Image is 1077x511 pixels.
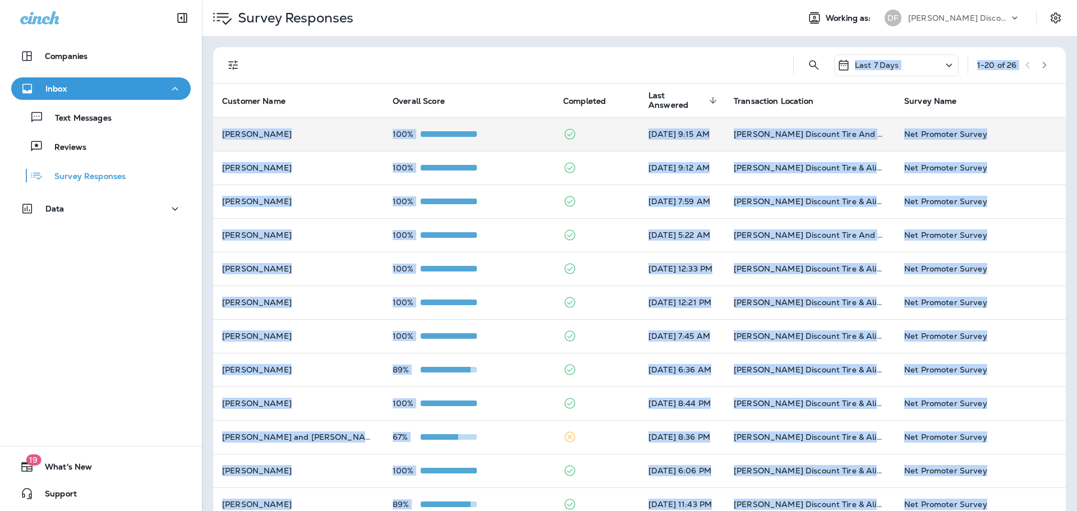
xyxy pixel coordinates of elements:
td: [PERSON_NAME] [213,252,384,286]
td: [PERSON_NAME] Discount Tire & Alignment - Damariscotta (5 [PERSON_NAME] Plz,) [725,420,895,454]
td: [PERSON_NAME] Discount Tire And Alignment - [GEOGRAPHIC_DATA] ([STREET_ADDRESS]) [725,218,895,252]
td: Net Promoter Survey [895,218,1066,252]
span: Support [34,489,77,503]
td: [PERSON_NAME] Discount Tire And Alignment - [GEOGRAPHIC_DATA] ([STREET_ADDRESS]) [725,117,895,151]
span: Customer Name [222,96,300,106]
p: 100% [393,332,421,340]
p: Survey Responses [43,172,126,182]
button: Search Survey Responses [803,54,825,76]
button: Data [11,197,191,220]
td: [PERSON_NAME] and [PERSON_NAME] [213,420,384,454]
td: [PERSON_NAME] Discount Tire & Alignment [PERSON_NAME] ([STREET_ADDRESS]) [725,386,895,420]
td: [PERSON_NAME] [213,319,384,353]
span: Last Answered [648,91,720,110]
div: DF [885,10,901,26]
p: Last 7 Days [855,61,899,70]
td: Net Promoter Survey [895,353,1066,386]
button: Survey Responses [11,164,191,187]
td: Net Promoter Survey [895,185,1066,218]
p: Text Messages [44,113,112,124]
span: 19 [26,454,41,466]
p: 100% [393,466,421,475]
button: Inbox [11,77,191,100]
td: [PERSON_NAME] [213,353,384,386]
p: Inbox [45,84,67,93]
td: [PERSON_NAME] Discount Tire & Alignment [GEOGRAPHIC_DATA] ([STREET_ADDRESS]) [725,286,895,319]
td: Net Promoter Survey [895,117,1066,151]
span: Survey Name [904,96,972,106]
td: [PERSON_NAME] [213,117,384,151]
td: Net Promoter Survey [895,454,1066,487]
td: [DATE] 12:33 PM [639,252,725,286]
p: 89% [393,500,421,509]
td: [PERSON_NAME] Discount Tire & Alignment - Damariscotta (5 [PERSON_NAME] Plz,) [725,454,895,487]
p: 67% [393,432,421,441]
p: Data [45,204,65,213]
td: [DATE] 6:06 PM [639,454,725,487]
span: Completed [563,96,606,106]
td: [PERSON_NAME] Discount Tire & Alignment- [GEOGRAPHIC_DATA] ([STREET_ADDRESS]) [725,151,895,185]
td: [PERSON_NAME] [213,286,384,319]
td: [DATE] 6:36 AM [639,353,725,386]
td: [PERSON_NAME] Discount Tire & Alignment - Damariscotta (5 [PERSON_NAME] Plz,) [725,185,895,218]
td: [DATE] 7:45 AM [639,319,725,353]
td: [DATE] 9:15 AM [639,117,725,151]
td: [PERSON_NAME] [213,454,384,487]
p: 100% [393,298,421,307]
td: Net Promoter Survey [895,286,1066,319]
span: Survey Name [904,96,957,106]
span: Working as: [826,13,873,23]
td: [PERSON_NAME] [213,185,384,218]
button: Settings [1046,8,1066,28]
td: [PERSON_NAME] [213,218,384,252]
p: 100% [393,231,421,240]
td: Net Promoter Survey [895,386,1066,420]
td: [PERSON_NAME] Discount Tire & Alignment - Damariscotta (5 [PERSON_NAME] Plz,) [725,319,895,353]
p: Reviews [43,142,86,153]
span: Transaction Location [734,96,828,106]
p: 100% [393,197,421,206]
p: 100% [393,130,421,139]
span: Last Answered [648,91,706,110]
td: Net Promoter Survey [895,420,1066,454]
p: Companies [45,52,88,61]
td: Net Promoter Survey [895,252,1066,286]
td: [DATE] 7:59 AM [639,185,725,218]
button: Reviews [11,135,191,158]
td: [DATE] 8:36 PM [639,420,725,454]
td: [DATE] 12:21 PM [639,286,725,319]
td: [DATE] 5:22 AM [639,218,725,252]
p: Survey Responses [233,10,353,26]
td: [DATE] 9:12 AM [639,151,725,185]
td: [PERSON_NAME] [213,151,384,185]
button: Text Messages [11,105,191,129]
button: Filters [222,54,245,76]
button: Collapse Sidebar [167,7,198,29]
p: 100% [393,163,421,172]
button: Support [11,482,191,505]
button: 19What's New [11,455,191,478]
span: Customer Name [222,96,286,106]
button: Companies [11,45,191,67]
p: 100% [393,399,421,408]
div: 1 - 20 of 26 [977,61,1016,70]
td: [PERSON_NAME] Discount Tire & Alignment- [GEOGRAPHIC_DATA] ([STREET_ADDRESS]) [725,252,895,286]
span: Transaction Location [734,96,813,106]
span: Overall Score [393,96,459,106]
td: Net Promoter Survey [895,151,1066,185]
span: What's New [34,462,92,476]
span: Overall Score [393,96,445,106]
p: 100% [393,264,421,273]
td: [PERSON_NAME] [213,386,384,420]
td: Net Promoter Survey [895,319,1066,353]
p: 89% [393,365,421,374]
td: [DATE] 8:44 PM [639,386,725,420]
p: [PERSON_NAME] Discount Tire & Alignment [908,13,1009,22]
td: [PERSON_NAME] Discount Tire & Alignment [GEOGRAPHIC_DATA] ([STREET_ADDRESS]) [725,353,895,386]
span: Completed [563,96,620,106]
